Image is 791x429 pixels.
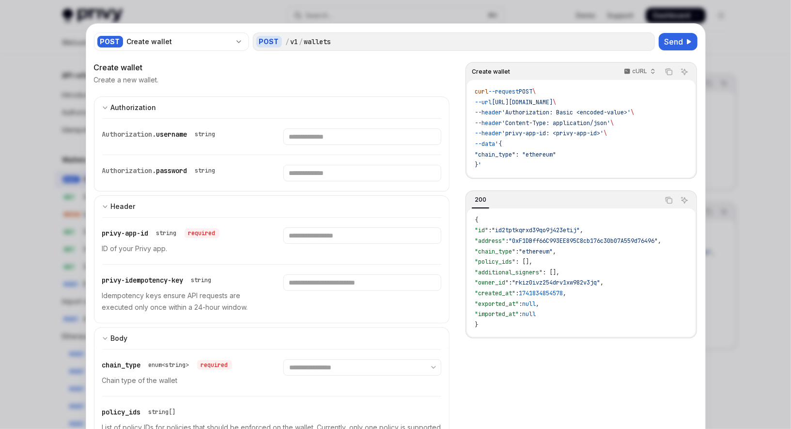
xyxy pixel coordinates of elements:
[519,300,522,308] span: :
[519,289,563,297] span: 1741834854578
[678,65,691,78] button: Ask AI
[94,195,450,217] button: Expand input section
[156,130,187,139] span: username
[475,321,478,329] span: }
[299,37,303,47] div: /
[102,130,156,139] span: Authorization.
[472,68,510,76] span: Create wallet
[127,37,231,47] div: Create wallet
[631,109,634,116] span: \
[291,37,298,47] div: v1
[488,226,492,234] span: :
[604,129,607,137] span: \
[283,227,441,244] input: Enter privy-app-id
[286,37,290,47] div: /
[665,36,683,48] span: Send
[102,361,141,369] span: chain_type
[102,290,260,313] p: Idempotency keys ensure API requests are executed only once within a 24-hour window.
[102,128,219,140] div: Authorization.username
[475,216,478,224] span: {
[633,67,648,75] p: cURL
[475,258,515,266] span: "policy_ids"
[658,237,661,245] span: ,
[512,279,600,286] span: "rkiz0ivz254drv1xw982v3jq"
[94,96,450,118] button: Expand input section
[283,165,441,181] input: Enter password
[475,269,543,276] span: "additional_signers"
[492,98,553,106] span: [URL][DOMAIN_NAME]
[94,62,450,73] div: Create wallet
[472,194,489,206] div: 200
[515,248,519,255] span: :
[502,129,604,137] span: 'privy-app-id: <privy-app-id>'
[522,310,536,318] span: null
[102,406,180,418] div: policy_ids
[102,375,260,386] p: Chain type of the wallet
[283,359,441,376] select: Select chain_type
[475,88,488,95] span: curl
[102,243,260,254] p: ID of your Privy app.
[475,310,519,318] span: "imported_at"
[519,310,522,318] span: :
[475,119,502,127] span: --header
[502,119,610,127] span: 'Content-Type: application/json'
[197,360,232,370] div: required
[475,109,502,116] span: --header
[610,119,614,127] span: \
[283,128,441,145] input: Enter username
[111,333,128,344] div: Body
[102,166,156,175] span: Authorization.
[519,248,553,255] span: "ethereum"
[563,289,566,297] span: ,
[475,226,488,234] span: "id"
[475,279,509,286] span: "owner_id"
[663,194,675,207] button: Copy the contents from the code block
[475,161,481,169] span: }'
[509,237,658,245] span: "0xF1DBff66C993EE895C8cb176c30b07A559d76496"
[475,237,505,245] span: "address"
[475,289,515,297] span: "created_at"
[519,88,532,95] span: POST
[102,276,184,285] span: privy-idempotency-key
[475,248,515,255] span: "chain_type"
[553,98,556,106] span: \
[475,98,492,106] span: --url
[502,109,631,116] span: 'Authorization: Basic <encoded-value>'
[304,37,331,47] div: wallets
[111,102,156,113] div: Authorization
[94,32,249,52] button: POSTCreate wallet
[475,129,502,137] span: --header
[102,408,141,416] span: policy_ids
[97,36,123,48] div: POST
[515,289,519,297] span: :
[185,228,219,238] div: required
[522,300,536,308] span: null
[102,229,149,238] span: privy-app-id
[532,88,536,95] span: \
[492,226,580,234] span: "id2tptkqrxd39qo9j423etij"
[505,237,509,245] span: :
[553,248,556,255] span: ,
[111,201,136,212] div: Header
[156,166,187,175] span: password
[495,140,502,148] span: '{
[580,226,583,234] span: ,
[475,151,556,159] span: "chain_type": "ethereum"
[283,274,441,291] input: Enter privy-idempotency-key
[256,36,282,48] div: POST
[102,274,216,286] div: privy-idempotency-key
[515,258,532,266] span: : [],
[475,300,519,308] span: "exported_at"
[475,140,495,148] span: --data
[488,88,519,95] span: --request
[659,33,698,50] button: Send
[102,359,232,371] div: chain_type
[600,279,604,286] span: ,
[509,279,512,286] span: :
[94,75,159,85] p: Create a new wallet.
[94,327,450,349] button: Expand input section
[619,64,660,80] button: cURL
[102,227,219,239] div: privy-app-id
[102,165,219,176] div: Authorization.password
[543,269,559,276] span: : [],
